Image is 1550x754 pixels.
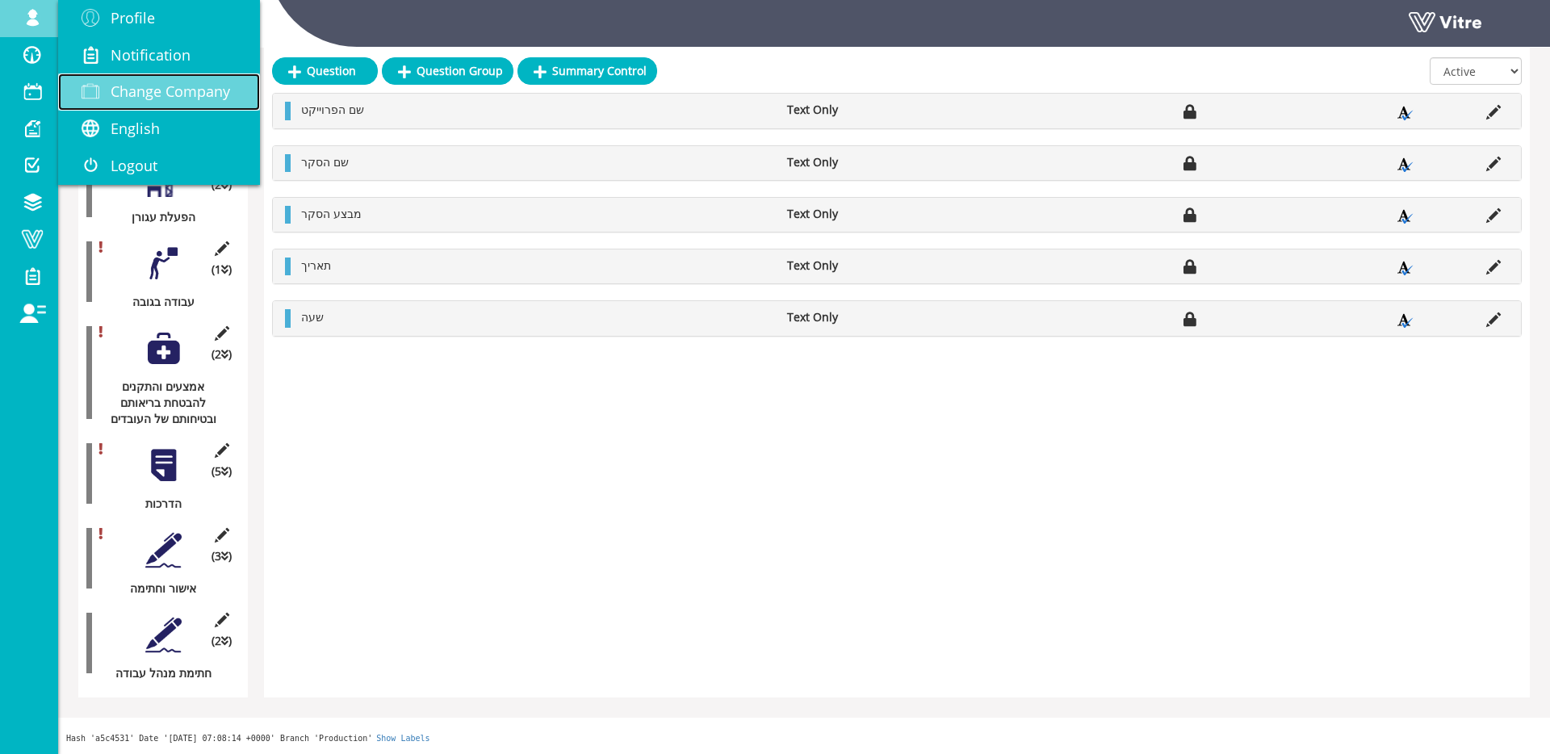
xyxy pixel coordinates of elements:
[111,8,155,27] span: Profile
[272,57,378,85] a: Question
[301,102,364,117] span: שם הפרוייקט
[376,734,429,743] a: Show Labels
[779,309,961,325] li: Text Only
[58,73,260,111] a: Change Company
[66,734,372,743] span: Hash 'a5c4531' Date '[DATE] 07:08:14 +0000' Branch 'Production'
[212,548,232,564] span: (3 )
[779,154,961,170] li: Text Only
[86,580,228,597] div: אישור וחתימה
[779,206,961,222] li: Text Only
[382,57,513,85] a: Question Group
[86,294,228,310] div: עבודה בגובה
[301,206,362,221] span: מבצע הסקר
[86,665,228,681] div: חתימת מנהל עבודה
[111,156,157,175] span: Logout
[86,496,228,512] div: הדרכות
[86,209,228,225] div: הפעלת עגורן
[301,258,331,273] span: תאריך
[212,633,232,649] span: (2 )
[301,154,349,170] span: שם הסקר
[111,45,191,65] span: Notification
[779,258,961,274] li: Text Only
[212,262,232,278] span: (1 )
[58,37,260,74] a: Notification
[111,119,160,138] span: English
[779,102,961,118] li: Text Only
[86,379,228,427] div: אמצעים והתקנים להבטחת בריאותם ובטיחותם של העובדים
[212,463,232,480] span: (5 )
[58,111,260,148] a: English
[58,148,260,185] a: Logout
[301,309,324,325] span: שעה
[517,57,657,85] a: Summary Control
[111,82,230,101] span: Change Company
[212,346,232,362] span: (2 )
